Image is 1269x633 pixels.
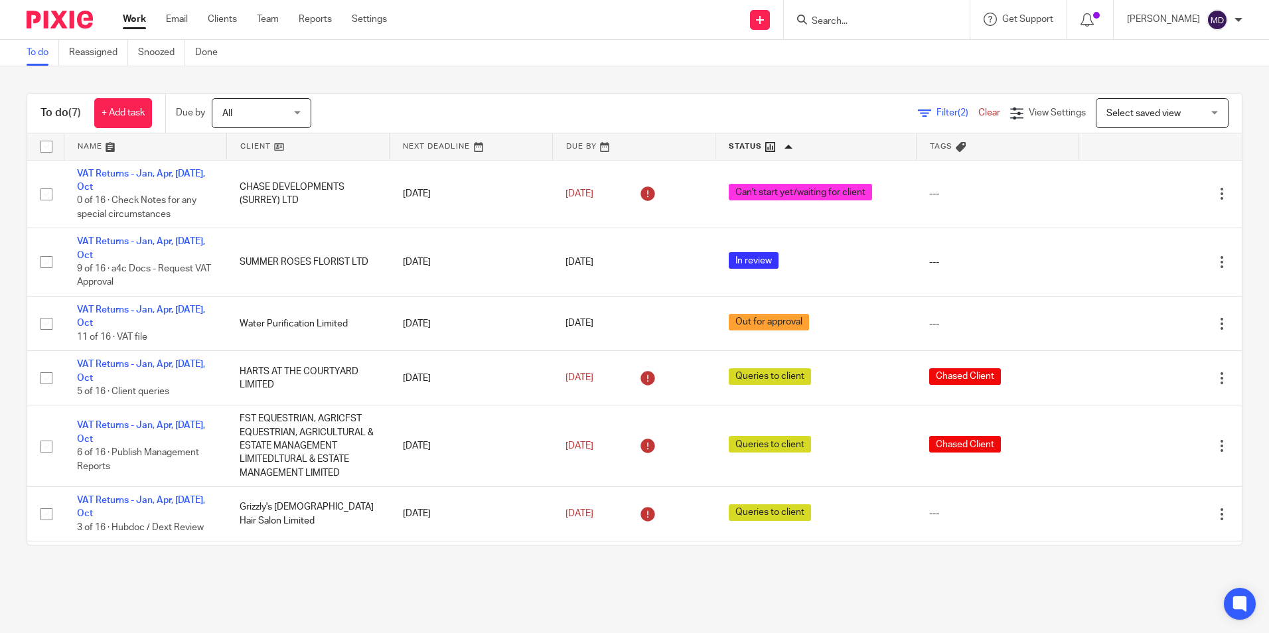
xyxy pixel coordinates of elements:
[565,509,593,518] span: [DATE]
[390,541,552,609] td: [DATE]
[1207,9,1228,31] img: svg%3E
[226,297,389,351] td: Water Purification Limited
[729,252,779,269] span: In review
[936,108,978,117] span: Filter
[1029,108,1086,117] span: View Settings
[565,189,593,198] span: [DATE]
[929,317,1065,330] div: ---
[176,106,205,119] p: Due by
[77,496,205,518] a: VAT Returns - Jan, Apr, [DATE], Oct
[226,487,389,541] td: Grizzly's [DEMOGRAPHIC_DATA] Hair Salon Limited
[77,196,196,219] span: 0 of 16 · Check Notes for any special circumstances
[729,436,811,453] span: Queries to client
[729,184,872,200] span: Can't start yet/waiting for client
[77,523,204,532] span: 3 of 16 · Hubdoc / Dext Review
[226,160,389,228] td: CHASE DEVELOPMENTS (SURREY) LTD
[77,387,169,396] span: 5 of 16 · Client queries
[77,169,205,192] a: VAT Returns - Jan, Apr, [DATE], Oct
[930,143,952,150] span: Tags
[390,297,552,351] td: [DATE]
[222,109,232,118] span: All
[810,16,930,28] input: Search
[77,237,205,259] a: VAT Returns - Jan, Apr, [DATE], Oct
[729,368,811,385] span: Queries to client
[978,108,1000,117] a: Clear
[138,40,185,66] a: Snoozed
[729,314,809,330] span: Out for approval
[195,40,228,66] a: Done
[208,13,237,26] a: Clients
[77,264,211,287] span: 9 of 16 · a4c Docs - Request VAT Approval
[226,541,389,609] td: [PERSON_NAME]
[390,405,552,487] td: [DATE]
[226,405,389,487] td: FST EQUESTRIAN, AGRICFST EQUESTRIAN, AGRICULTURAL & ESTATE MANAGEMENT LIMITEDLTURAL & ESTATE MANA...
[77,360,205,382] a: VAT Returns - Jan, Apr, [DATE], Oct
[77,332,147,342] span: 11 of 16 · VAT file
[565,441,593,451] span: [DATE]
[94,98,152,128] a: + Add task
[226,351,389,405] td: HARTS AT THE COURTYARD LIMITED
[929,436,1001,453] span: Chased Client
[390,160,552,228] td: [DATE]
[1002,15,1053,24] span: Get Support
[27,40,59,66] a: To do
[929,368,1001,385] span: Chased Client
[40,106,81,120] h1: To do
[390,351,552,405] td: [DATE]
[123,13,146,26] a: Work
[929,507,1065,520] div: ---
[27,11,93,29] img: Pixie
[226,228,389,297] td: SUMMER ROSES FLORIST LTD
[257,13,279,26] a: Team
[929,255,1065,269] div: ---
[352,13,387,26] a: Settings
[166,13,188,26] a: Email
[77,421,205,443] a: VAT Returns - Jan, Apr, [DATE], Oct
[68,107,81,118] span: (7)
[77,448,199,471] span: 6 of 16 · Publish Management Reports
[565,374,593,383] span: [DATE]
[77,305,205,328] a: VAT Returns - Jan, Apr, [DATE], Oct
[390,228,552,297] td: [DATE]
[565,319,593,328] span: [DATE]
[929,187,1065,200] div: ---
[1106,109,1181,118] span: Select saved view
[1127,13,1200,26] p: [PERSON_NAME]
[565,257,593,267] span: [DATE]
[729,504,811,521] span: Queries to client
[958,108,968,117] span: (2)
[390,487,552,541] td: [DATE]
[69,40,128,66] a: Reassigned
[299,13,332,26] a: Reports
